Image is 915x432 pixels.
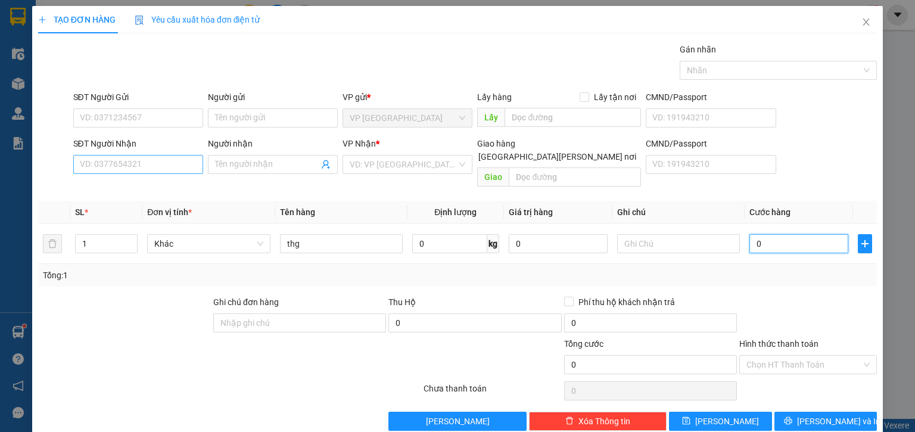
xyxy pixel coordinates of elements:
[75,207,85,217] span: SL
[505,108,641,127] input: Dọc đường
[509,207,553,217] span: Giá trị hàng
[280,207,315,217] span: Tên hàng
[43,234,62,253] button: delete
[509,167,641,187] input: Dọc đường
[858,239,872,248] span: plus
[82,79,91,88] span: environment
[73,137,203,150] div: SĐT Người Nhận
[574,296,680,309] span: Phí thu hộ khách nhận trả
[343,139,376,148] span: VP Nhận
[73,91,203,104] div: SĐT Người Gửi
[477,139,515,148] span: Giao hàng
[135,15,260,24] span: Yêu cầu xuất hóa đơn điện tử
[682,417,690,426] span: save
[578,415,630,428] span: Xóa Thông tin
[6,51,82,90] li: VP VP [GEOGRAPHIC_DATA]
[350,109,465,127] span: VP Sài Gòn
[612,201,745,224] th: Ghi chú
[343,91,472,104] div: VP gửi
[617,234,740,253] input: Ghi Chú
[861,17,871,27] span: close
[509,234,608,253] input: 0
[477,108,505,127] span: Lấy
[477,167,509,187] span: Giao
[208,91,338,104] div: Người gửi
[213,297,279,307] label: Ghi chú đơn hàng
[849,6,883,39] button: Close
[695,415,759,428] span: [PERSON_NAME]
[388,297,416,307] span: Thu Hộ
[422,382,562,403] div: Chưa thanh toán
[280,234,403,253] input: VD: Bàn, Ghế
[477,92,512,102] span: Lấy hàng
[38,15,116,24] span: TẠO ĐƠN HÀNG
[388,412,526,431] button: [PERSON_NAME]
[213,313,386,332] input: Ghi chú đơn hàng
[797,415,880,428] span: [PERSON_NAME] và In
[38,15,46,24] span: plus
[529,412,667,431] button: deleteXóa Thông tin
[564,339,603,349] span: Tổng cước
[474,150,641,163] span: [GEOGRAPHIC_DATA][PERSON_NAME] nơi
[147,207,192,217] span: Đơn vị tính
[858,234,872,253] button: plus
[646,137,776,150] div: CMND/Passport
[680,45,716,54] label: Gán nhãn
[565,417,574,426] span: delete
[646,91,776,104] div: CMND/Passport
[82,51,158,77] li: VP VP Buôn Mê Thuột
[43,269,354,282] div: Tổng: 1
[487,234,499,253] span: kg
[669,412,772,431] button: save[PERSON_NAME]
[426,415,490,428] span: [PERSON_NAME]
[208,137,338,150] div: Người nhận
[321,160,331,169] span: user-add
[784,417,792,426] span: printer
[434,207,477,217] span: Định lượng
[6,6,173,29] li: [PERSON_NAME]
[739,339,818,349] label: Hình thức thanh toán
[135,15,144,25] img: icon
[589,91,641,104] span: Lấy tận nơi
[749,207,790,217] span: Cước hàng
[154,235,263,253] span: Khác
[774,412,877,431] button: printer[PERSON_NAME] và In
